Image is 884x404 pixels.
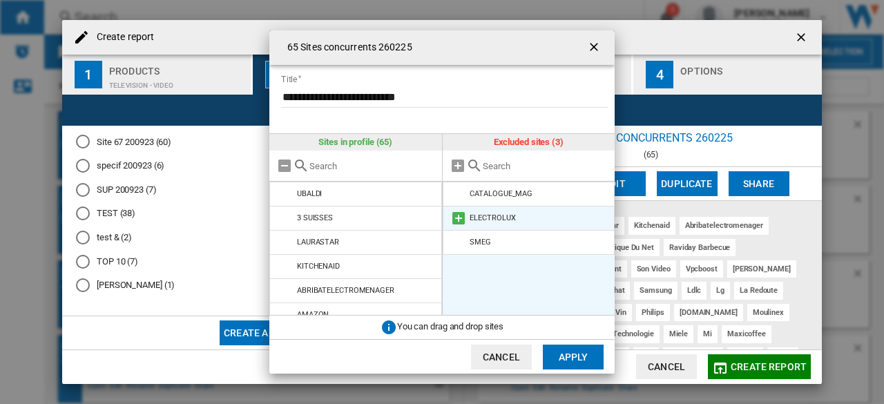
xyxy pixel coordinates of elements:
div: ABRIBATELECTROMENAGER [297,286,394,295]
span: You can drag and drop sites [397,322,503,332]
md-icon: Add all [450,157,466,174]
div: LAURASTAR [297,238,339,247]
div: KITCHENAID [297,262,340,271]
button: Cancel [471,345,532,369]
md-icon: Remove all [276,157,293,174]
input: Search [483,161,608,171]
div: SMEG [470,238,491,247]
button: getI18NText('BUTTONS.CLOSE_DIALOG') [582,34,609,61]
div: UBALDI [297,189,322,198]
div: ELECTROLUX [470,213,515,222]
h4: 65 Sites concurrents 260225 [280,41,412,55]
div: CATALOGUE_MAG [470,189,532,198]
input: Search [309,161,435,171]
div: AMAZON [297,310,329,319]
div: Excluded sites (3) [443,134,615,151]
div: Sites in profile (65) [269,134,442,151]
ng-md-icon: getI18NText('BUTTONS.CLOSE_DIALOG') [587,40,604,57]
div: 3 SUISSES [297,213,333,222]
button: Apply [543,345,604,369]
